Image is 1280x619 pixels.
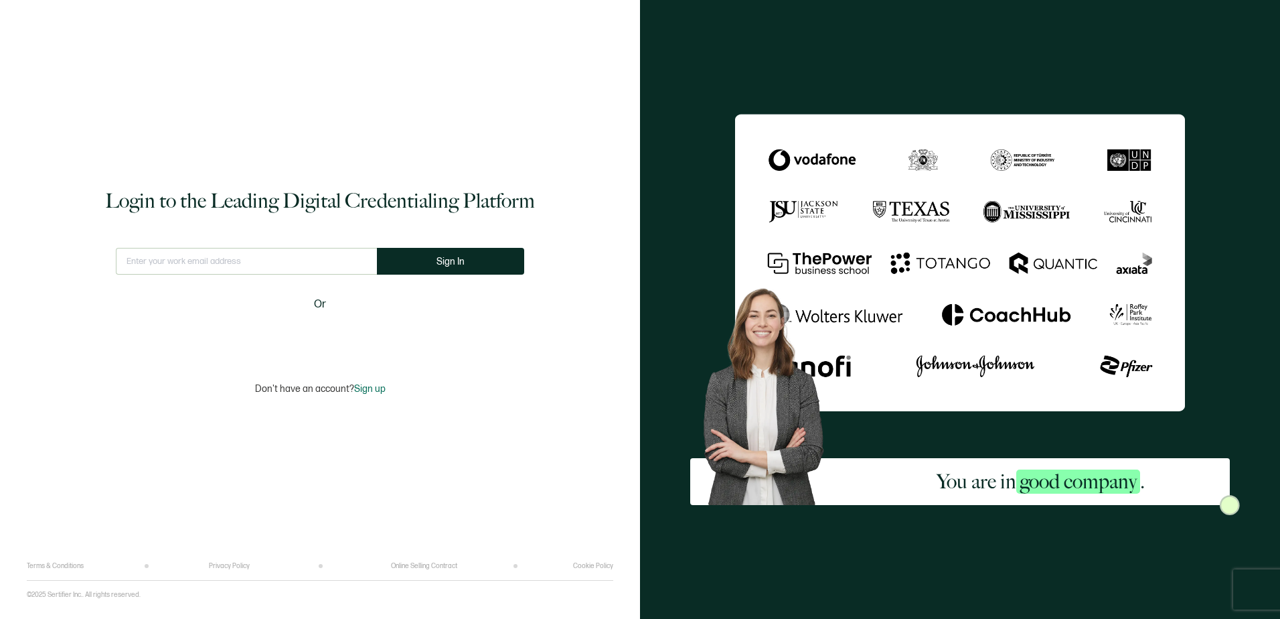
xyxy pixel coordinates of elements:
a: Terms & Conditions [27,562,84,570]
h2: You are in . [937,468,1145,495]
a: Privacy Policy [209,562,250,570]
img: Sertifier Login - You are in <span class="strong-h">good company</span>. [735,114,1185,411]
span: Or [314,296,326,313]
button: Sign In [377,248,524,275]
h1: Login to the Leading Digital Credentialing Platform [105,188,535,214]
p: Don't have an account? [255,383,386,395]
iframe: Sign in with Google Button [236,322,404,351]
a: Cookie Policy [573,562,613,570]
span: Sign In [436,257,465,267]
p: ©2025 Sertifier Inc.. All rights reserved. [27,591,141,599]
span: good company [1016,470,1140,494]
input: Enter your work email address [116,248,377,275]
span: Sign up [354,383,386,395]
img: Sertifier Login [1220,495,1240,515]
img: Sertifier Login - You are in <span class="strong-h">good company</span>. Hero [690,277,852,505]
a: Online Selling Contract [391,562,457,570]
